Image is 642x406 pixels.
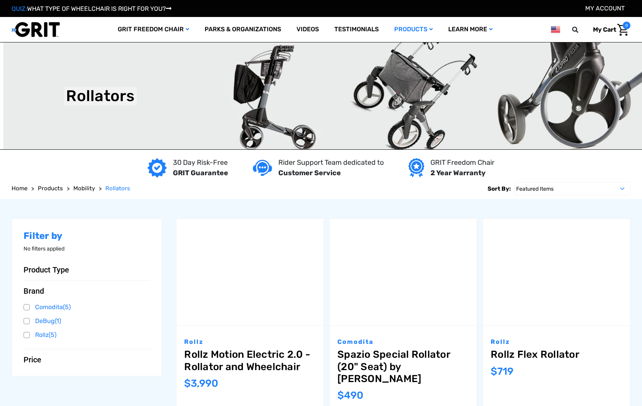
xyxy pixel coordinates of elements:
[24,286,150,296] button: Brand
[491,348,622,360] a: Rollz Flex Rollator,$719.00
[63,303,71,311] span: (5)
[337,348,469,385] a: Spazio Special Rollator (20" Seat) by Comodita,$490.00
[105,184,130,193] a: Rollators
[430,169,486,177] strong: 2 Year Warranty
[184,348,316,372] a: Rollz Motion Electric 2.0 - Rollator and Wheelchair,$3,990.00
[24,265,69,274] span: Product Type
[24,355,150,364] button: Price
[440,17,500,42] a: Learn More
[408,158,424,178] img: Year warranty
[491,337,622,347] p: Rollz
[585,5,625,12] a: Account
[12,184,27,193] a: Home
[147,158,167,178] img: GRIT Guarantee
[576,22,587,38] input: Search
[12,22,60,37] img: GRIT All-Terrain Wheelchair and Mobility Equipment
[278,169,341,177] strong: Customer Service
[551,25,560,34] img: us.png
[330,219,477,325] img: Spazio Special Rollator (20" Seat) by Comodita
[491,365,513,377] span: $719
[483,219,630,325] a: Rollz Flex Rollator,$719.00
[66,87,134,105] h1: Rollators
[289,17,327,42] a: Videos
[173,157,228,168] p: 30 Day Risk-Free
[24,245,150,253] p: No filters applied
[184,377,218,389] span: $3,990
[49,331,56,338] span: (5)
[12,5,171,12] a: QUIZ:WHAT TYPE OF WHEELCHAIR IS RIGHT FOR YOU?
[330,219,477,325] a: Spazio Special Rollator (20" Seat) by Comodita,$490.00
[253,160,272,176] img: Customer service
[184,337,316,347] p: Rollz
[55,317,61,325] span: (1)
[24,265,150,274] button: Product Type
[430,157,495,168] p: GRIT Freedom Chair
[197,17,289,42] a: Parks & Organizations
[110,17,197,42] a: GRIT Freedom Chair
[176,219,324,325] img: Rollz Motion Electric 2.0 - Rollator and Wheelchair
[617,24,628,36] img: Cart
[38,184,63,193] a: Products
[24,329,150,341] a: Rollz(5)
[327,17,386,42] a: Testimonials
[12,185,27,192] span: Home
[337,337,469,347] p: Comodita
[12,5,27,12] span: QUIZ:
[488,182,511,195] label: Sort By:
[337,389,363,401] span: $490
[278,157,384,168] p: Rider Support Team dedicated to
[173,169,228,177] strong: GRIT Guarantee
[24,286,44,296] span: Brand
[623,22,630,29] span: 0
[73,184,95,193] a: Mobility
[593,26,616,33] span: My Cart
[24,315,150,327] a: DeBug(1)
[587,22,630,38] a: Cart with 0 items
[176,219,324,325] a: Rollz Motion Electric 2.0 - Rollator and Wheelchair,$3,990.00
[24,301,150,313] a: Comodita(5)
[38,185,63,192] span: Products
[24,355,41,364] span: Price
[386,17,440,42] a: Products
[24,230,150,242] h2: Filter by
[105,185,130,192] span: Rollators
[483,219,630,325] img: Rollz Flex Rollator
[73,185,95,192] span: Mobility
